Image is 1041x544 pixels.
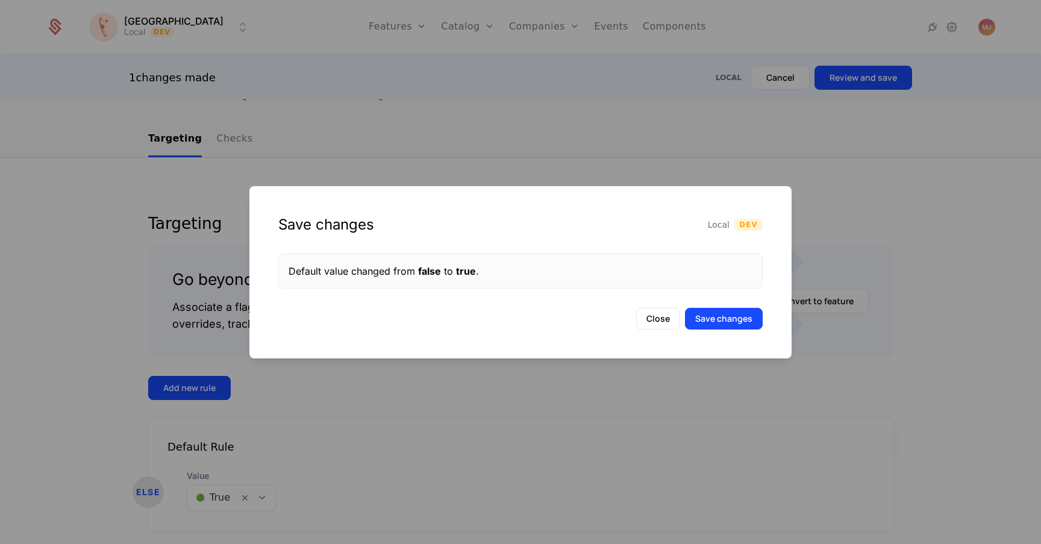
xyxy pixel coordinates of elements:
[278,215,374,234] div: Save changes
[456,265,476,277] span: true
[636,308,680,330] button: Close
[708,219,730,231] span: Local
[289,264,752,278] div: Default value changed from to .
[685,308,763,330] button: Save changes
[734,219,763,231] span: Dev
[418,265,441,277] span: false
